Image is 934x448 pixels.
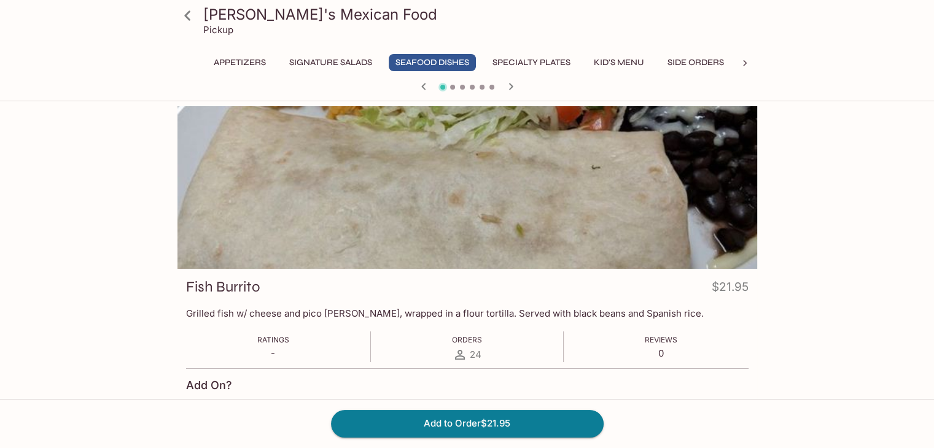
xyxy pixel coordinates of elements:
[186,307,749,319] p: Grilled fish w/ cheese and pico [PERSON_NAME], wrapped in a flour tortilla. Served with black bea...
[257,335,289,344] span: Ratings
[207,54,273,71] button: Appetizers
[645,347,677,359] p: 0
[470,349,481,360] span: 24
[186,277,260,296] h3: Fish Burrito
[587,54,651,71] button: Kid's Menu
[177,106,757,269] div: Fish Burrito
[257,347,289,359] p: -
[661,54,731,71] button: Side Orders
[331,410,604,437] button: Add to Order$21.95
[203,5,752,24] h3: [PERSON_NAME]'s Mexican Food
[486,54,577,71] button: Specialty Plates
[452,335,482,344] span: Orders
[203,24,233,36] p: Pickup
[282,54,379,71] button: Signature Salads
[645,335,677,344] span: Reviews
[389,54,476,71] button: Seafood Dishes
[712,277,749,301] h4: $21.95
[186,379,232,392] h4: Add On?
